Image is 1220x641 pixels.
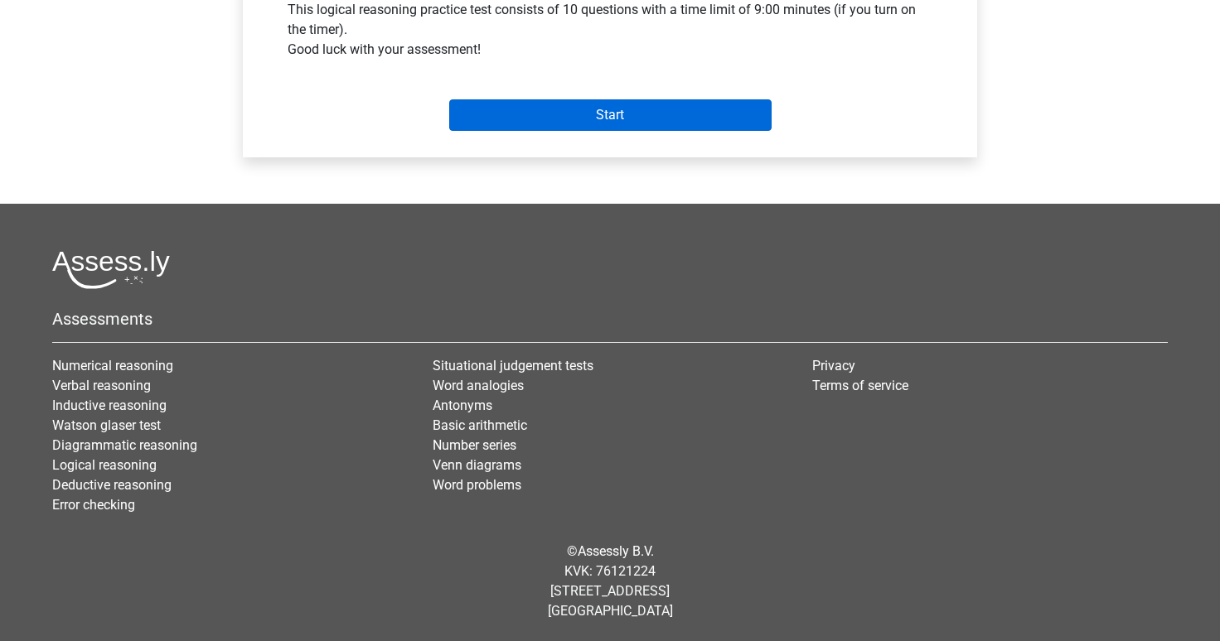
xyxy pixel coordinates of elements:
[52,457,157,473] a: Logical reasoning
[433,477,521,493] a: Word problems
[52,477,172,493] a: Deductive reasoning
[433,378,524,393] a: Word analogies
[433,437,516,453] a: Number series
[52,398,167,413] a: Inductive reasoning
[40,528,1180,634] div: © KVK: 76121224 [STREET_ADDRESS] [GEOGRAPHIC_DATA]
[433,358,593,374] a: Situational judgement tests
[52,417,161,433] a: Watson glaser test
[52,358,173,374] a: Numerical reasoning
[52,309,1168,329] h5: Assessments
[433,398,492,413] a: Antonyms
[52,378,151,393] a: Verbal reasoning
[433,417,527,433] a: Basic arithmetic
[52,497,135,513] a: Error checking
[812,358,855,374] a: Privacy
[578,543,654,559] a: Assessly B.V.
[52,437,197,453] a: Diagrammatic reasoning
[449,99,772,131] input: Start
[812,378,908,393] a: Terms of service
[433,457,521,473] a: Venn diagrams
[52,250,170,289] img: Assessly logo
